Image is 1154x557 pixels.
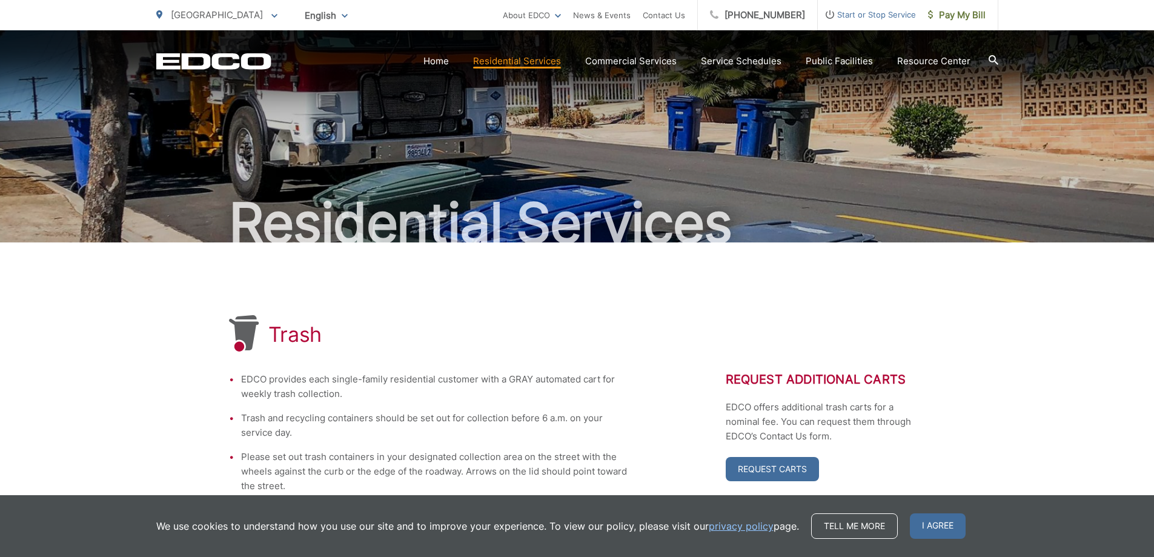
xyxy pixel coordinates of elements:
[726,457,819,481] a: Request Carts
[503,8,561,22] a: About EDCO
[296,5,357,26] span: English
[156,53,271,70] a: EDCD logo. Return to the homepage.
[726,372,926,387] h2: Request Additional Carts
[726,400,926,444] p: EDCO offers additional trash carts for a nominal fee. You can request them through EDCO’s Contact...
[928,8,986,22] span: Pay My Bill
[811,513,898,539] a: Tell me more
[585,54,677,68] a: Commercial Services
[156,519,799,533] p: We use cookies to understand how you use our site and to improve your experience. To view our pol...
[268,322,322,347] h1: Trash
[473,54,561,68] a: Residential Services
[573,8,631,22] a: News & Events
[709,519,774,533] a: privacy policy
[423,54,449,68] a: Home
[643,8,685,22] a: Contact Us
[241,411,629,440] li: Trash and recycling containers should be set out for collection before 6 a.m. on your service day.
[171,9,263,21] span: [GEOGRAPHIC_DATA]
[897,54,970,68] a: Resource Center
[910,513,966,539] span: I agree
[241,372,629,401] li: EDCO provides each single-family residential customer with a GRAY automated cart for weekly trash...
[241,450,629,493] li: Please set out trash containers in your designated collection area on the street with the wheels ...
[806,54,873,68] a: Public Facilities
[701,54,781,68] a: Service Schedules
[156,193,998,253] h2: Residential Services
